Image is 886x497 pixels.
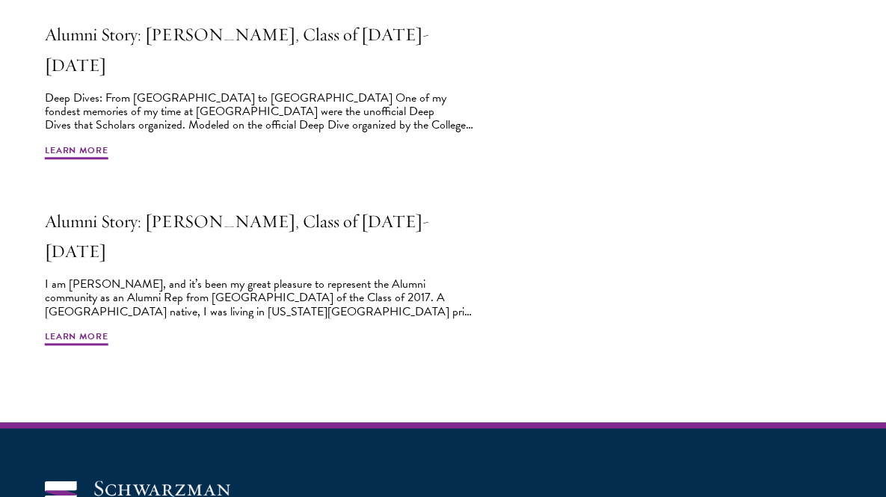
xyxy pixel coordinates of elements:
a: Alumni Story: [PERSON_NAME], Class of [DATE]-[DATE] Deep Dives: From [GEOGRAPHIC_DATA] to [GEOGRA... [45,19,475,161]
span: Learn More [45,330,108,348]
div: Deep Dives: From [GEOGRAPHIC_DATA] to [GEOGRAPHIC_DATA] One of my fondest memories of my time at ... [45,91,475,132]
div: I am [PERSON_NAME], and it’s been my great pleasure to represent the Alumni community as an Alumn... [45,277,475,318]
span: Learn More [45,143,108,161]
h2: Alumni Story: [PERSON_NAME], Class of [DATE]-[DATE] [45,206,475,266]
h2: Alumni Story: [PERSON_NAME], Class of [DATE]-[DATE] [45,19,475,79]
a: Alumni Story: [PERSON_NAME], Class of [DATE]-[DATE] I am [PERSON_NAME], and it’s been my great pl... [45,206,475,348]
